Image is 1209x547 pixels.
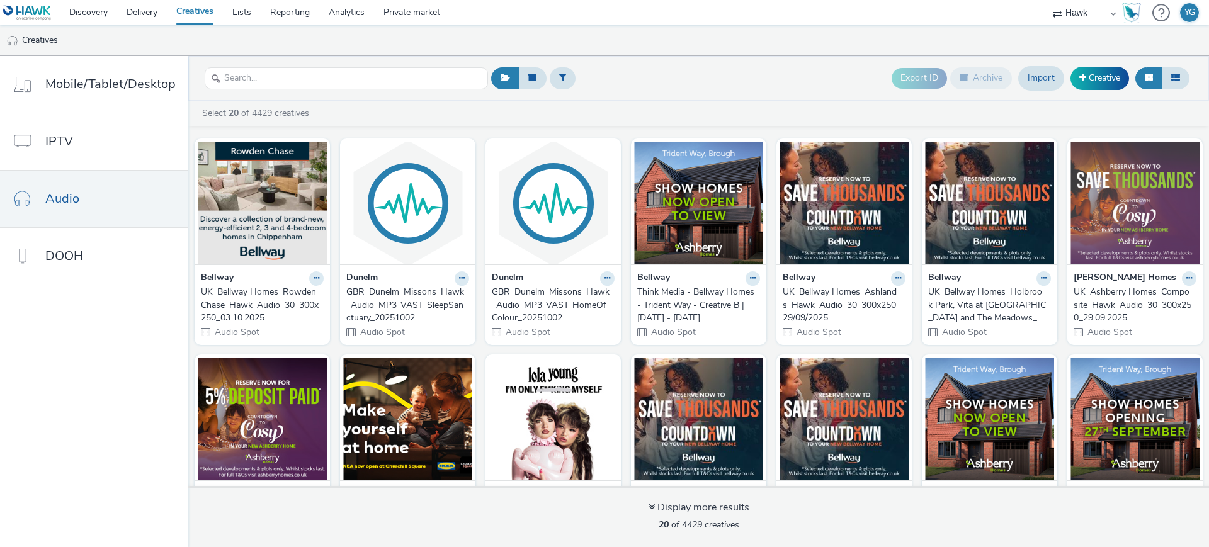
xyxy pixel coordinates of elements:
img: UK_Bellway Homes_Wales Composite_Hawk_Audio_30s_300x250_08.09.2025 visual [780,358,909,480]
div: UK_Bellway Homes_Ashlands_Hawk_Audio_30_300x250_29/09/2025 [783,286,900,324]
span: Audio Spot [213,326,259,338]
button: Grid [1135,67,1162,89]
span: Audio Spot [795,326,841,338]
span: of 4429 creatives [659,519,739,531]
div: UK_Ashberry Homes_Composite_Hawk_Audio_30_300x250_29.09.2025 [1074,286,1191,324]
img: UK_Bellway Homes Yorkshire_Trident Way_CreativeB_Hawk_Audio_30_300x250_08/09/2025 visual [925,358,1054,480]
button: Archive [950,67,1012,89]
span: Audio Spot [650,326,696,338]
img: Hawk Academy [1122,3,1141,23]
img: GBR_Dunelm_Missons_Hawk_Audio_MP3_VAST_HomeOfColour_20251002 visual [489,142,618,264]
a: Import [1018,66,1064,90]
img: GBR_Dunelm_Missons_Hawk_Audio_MP3_VAST_SleepSanctuary_20251002 visual [343,142,472,264]
a: GBR_Dunelm_Missons_Hawk_Audio_MP3_VAST_HomeOfColour_20251002 [492,286,615,324]
img: audio [6,35,19,47]
div: Display more results [649,500,749,515]
button: Export ID [892,68,947,88]
span: Audio Spot [1086,326,1132,338]
strong: 20 [229,107,239,119]
img: UK_Ashberry Homes_Composite_Hawk_Audio_30_300x250_29.09.2025 visual [1070,142,1200,264]
span: DOOH [45,247,83,265]
img: undefined Logo [3,5,52,21]
strong: Bellway [201,271,234,286]
a: UK_Bellway Homes_Rowden Chase_Hawk_Audio_30_300x250_03.10.2025 [201,286,324,324]
div: UK_Bellway Homes_Rowden Chase_Hawk_Audio_30_300x250_03.10.2025 [201,286,319,324]
a: Think Media - Bellway Homes - Trident Way - Creative B | [DATE] - [DATE] [637,286,760,324]
span: Audio Spot [941,326,987,338]
img: UK_Bewonder_Churchill Square Ikea Opening _Hawk_Audio_30_300x250_23.09.2025 visual [343,358,472,480]
div: Think Media - Bellway Homes - Trident Way - Creative B | [DATE] - [DATE] [637,286,755,324]
div: YG [1184,3,1195,22]
img: UK_Bellway Homes_Rowden Chase_Hawk_Audio_30_300x250_03.10.2025 visual [198,142,327,264]
a: Select of 4429 creatives [201,107,314,119]
img: UK_Bellway Homes_Holbrook Park, Vita at Holbrook and The Meadows_Hawk_Audio_30_300x250_29/09/2025... [925,142,1054,264]
a: UK_Bellway Homes_Ashlands_Hawk_Audio_30_300x250_29/09/2025 [783,286,905,324]
button: Table [1162,67,1189,89]
img: UK_Ashberry Homes_West Midlands Composite_Hawk_Audio_30_300x250_29/9/2025 visual [198,358,327,480]
a: UK_Bellway Homes_Holbrook Park, Vita at [GEOGRAPHIC_DATA] and The Meadows_Hawk_Audio_30_300x250_2... [928,286,1051,324]
strong: Bellway [637,271,670,286]
a: UK_Ashberry Homes_Composite_Hawk_Audio_30_300x250_29.09.2025 [1074,286,1196,324]
span: Audio [45,189,79,208]
strong: Bellway [783,271,815,286]
strong: [PERSON_NAME] Homes [1074,271,1176,286]
div: GBR_Dunelm_Missons_Hawk_Audio_MP3_VAST_HomeOfColour_20251002 [492,286,610,324]
img: UK_Bellway Homes Manchester_Neptune and Narrowboat Composite_Hawk_Audio_30s_300x250_15.09.2025 vi... [634,358,763,480]
strong: 20 [659,519,669,531]
span: Audio Spot [359,326,405,338]
img: UK_LolaYoung_AlbumRelease_Hawk_Audio_30s_300x250_20250919 visual [489,358,618,480]
strong: Dunelm [346,271,378,286]
strong: Bellway [928,271,961,286]
strong: Dunelm [492,271,523,286]
img: UK_Bellway Homes Yorkshire_Trident Way_CreativeA_Hawk_Audio_30_300x250_08/09/2025 visual [1070,358,1200,480]
span: Mobile/Tablet/Desktop [45,75,176,93]
span: Audio Spot [504,326,550,338]
input: Search... [205,67,488,89]
a: GBR_Dunelm_Missons_Hawk_Audio_MP3_VAST_SleepSanctuary_20251002 [346,286,469,324]
img: UK_Bellway Homes_Ashlands_Hawk_Audio_30_300x250_29/09/2025 visual [780,142,909,264]
span: IPTV [45,132,73,150]
a: Creative [1070,67,1129,89]
div: GBR_Dunelm_Missons_Hawk_Audio_MP3_VAST_SleepSanctuary_20251002 [346,286,464,324]
div: UK_Bellway Homes_Holbrook Park, Vita at [GEOGRAPHIC_DATA] and The Meadows_Hawk_Audio_30_300x250_2... [928,286,1046,324]
a: Hawk Academy [1122,3,1146,23]
img: Think Media - Bellway Homes - Trident Way - Creative B | 27.09.2025 - 26.10.2025 visual [634,142,763,264]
